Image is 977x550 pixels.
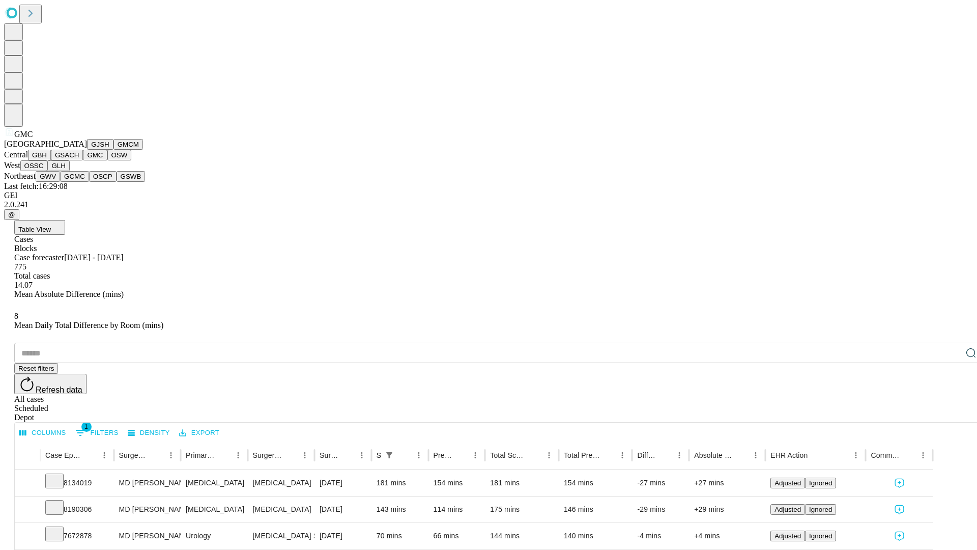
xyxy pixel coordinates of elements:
div: GEI [4,191,973,200]
button: Sort [809,448,823,462]
div: [DATE] [320,497,366,522]
button: GWV [36,171,60,182]
div: Predicted In Room Duration [434,451,453,459]
button: Export [177,425,222,441]
div: 144 mins [490,523,554,549]
span: Mean Absolute Difference (mins) [14,290,124,298]
span: Northeast [4,172,36,180]
button: GMCM [113,139,143,150]
button: Sort [601,448,615,462]
div: Surgeon Name [119,451,149,459]
div: -4 mins [637,523,684,549]
span: Last fetch: 16:29:08 [4,182,68,190]
span: Case forecaster [14,253,64,262]
span: Ignored [809,506,832,513]
button: Ignored [805,504,836,515]
button: Show filters [382,448,396,462]
button: Refresh data [14,374,87,394]
button: GBH [28,150,51,160]
div: 146 mins [564,497,627,522]
span: Ignored [809,479,832,487]
button: Ignored [805,478,836,488]
span: Adjusted [774,532,801,540]
div: 7672878 [45,523,109,549]
span: Ignored [809,532,832,540]
div: Primary Service [186,451,215,459]
button: Menu [298,448,312,462]
div: 70 mins [377,523,423,549]
div: Surgery Date [320,451,339,459]
button: Sort [902,448,916,462]
button: Select columns [17,425,69,441]
span: Mean Daily Total Difference by Room (mins) [14,321,163,329]
span: [GEOGRAPHIC_DATA] [4,140,87,148]
button: Menu [164,448,178,462]
button: GMC [83,150,107,160]
span: 8 [14,312,18,320]
div: [MEDICAL_DATA] [186,497,242,522]
span: Central [4,150,28,159]
button: Sort [83,448,97,462]
span: Adjusted [774,506,801,513]
button: @ [4,209,19,220]
button: Menu [412,448,426,462]
button: Menu [672,448,686,462]
div: 181 mins [490,470,554,496]
button: GSWB [117,171,146,182]
div: -27 mins [637,470,684,496]
button: Expand [20,528,35,545]
div: 143 mins [377,497,423,522]
span: Adjusted [774,479,801,487]
div: Difference [637,451,657,459]
div: Scheduled In Room Duration [377,451,381,459]
button: Menu [749,448,763,462]
div: 66 mins [434,523,480,549]
div: 8190306 [45,497,109,522]
button: GJSH [87,139,113,150]
button: Menu [615,448,629,462]
button: Menu [231,448,245,462]
button: Sort [454,448,468,462]
button: Reset filters [14,363,58,374]
div: [MEDICAL_DATA] [253,470,309,496]
button: Menu [97,448,111,462]
button: Adjusted [770,531,805,541]
button: Menu [355,448,369,462]
div: [DATE] [320,470,366,496]
div: 175 mins [490,497,554,522]
span: West [4,161,20,170]
span: 1 [81,422,92,432]
button: Sort [528,448,542,462]
span: [DATE] - [DATE] [64,253,123,262]
button: Ignored [805,531,836,541]
span: Total cases [14,271,50,280]
span: 775 [14,262,26,271]
button: Menu [849,448,863,462]
div: +29 mins [694,497,760,522]
button: Menu [542,448,556,462]
div: Surgery Name [253,451,282,459]
div: Comments [871,451,900,459]
span: Refresh data [36,386,82,394]
div: 140 mins [564,523,627,549]
div: 8134019 [45,470,109,496]
div: MD [PERSON_NAME] [PERSON_NAME] Md [119,497,176,522]
div: [MEDICAL_DATA] [186,470,242,496]
button: Menu [916,448,930,462]
button: Sort [340,448,355,462]
button: Sort [217,448,231,462]
div: 181 mins [377,470,423,496]
div: MD [PERSON_NAME] Md [119,523,176,549]
button: Sort [734,448,749,462]
div: 2.0.241 [4,200,973,209]
button: Expand [20,475,35,492]
button: OSSC [20,160,48,171]
button: Show filters [73,425,121,441]
span: 14.07 [14,281,33,289]
button: Menu [468,448,482,462]
span: GMC [14,130,33,139]
div: 1 active filter [382,448,396,462]
div: Urology [186,523,242,549]
button: Sort [283,448,298,462]
div: MD [PERSON_NAME] [PERSON_NAME] Md [119,470,176,496]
